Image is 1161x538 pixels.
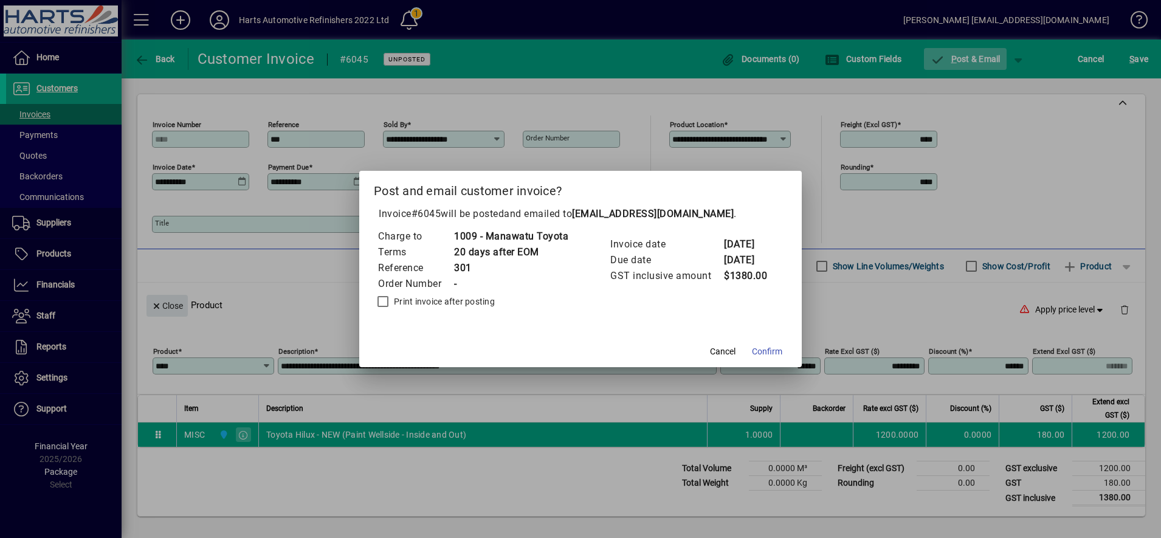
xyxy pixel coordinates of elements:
td: [DATE] [723,236,772,252]
b: [EMAIL_ADDRESS][DOMAIN_NAME] [572,208,734,219]
td: 1009 - Manawatu Toyota [453,229,568,244]
span: #6045 [412,208,441,219]
td: Charge to [377,229,453,244]
span: Confirm [752,345,782,358]
td: Terms [377,244,453,260]
p: Invoice will be posted . [374,207,787,221]
td: Reference [377,260,453,276]
td: GST inclusive amount [610,268,723,284]
span: and emailed to [504,208,734,219]
h2: Post and email customer invoice? [359,171,802,206]
td: $1380.00 [723,268,772,284]
td: - [453,276,568,292]
span: Cancel [710,345,736,358]
button: Confirm [747,340,787,362]
td: Invoice date [610,236,723,252]
td: 20 days after EOM [453,244,568,260]
td: Order Number [377,276,453,292]
label: Print invoice after posting [391,295,495,308]
td: 301 [453,260,568,276]
button: Cancel [703,340,742,362]
td: [DATE] [723,252,772,268]
td: Due date [610,252,723,268]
